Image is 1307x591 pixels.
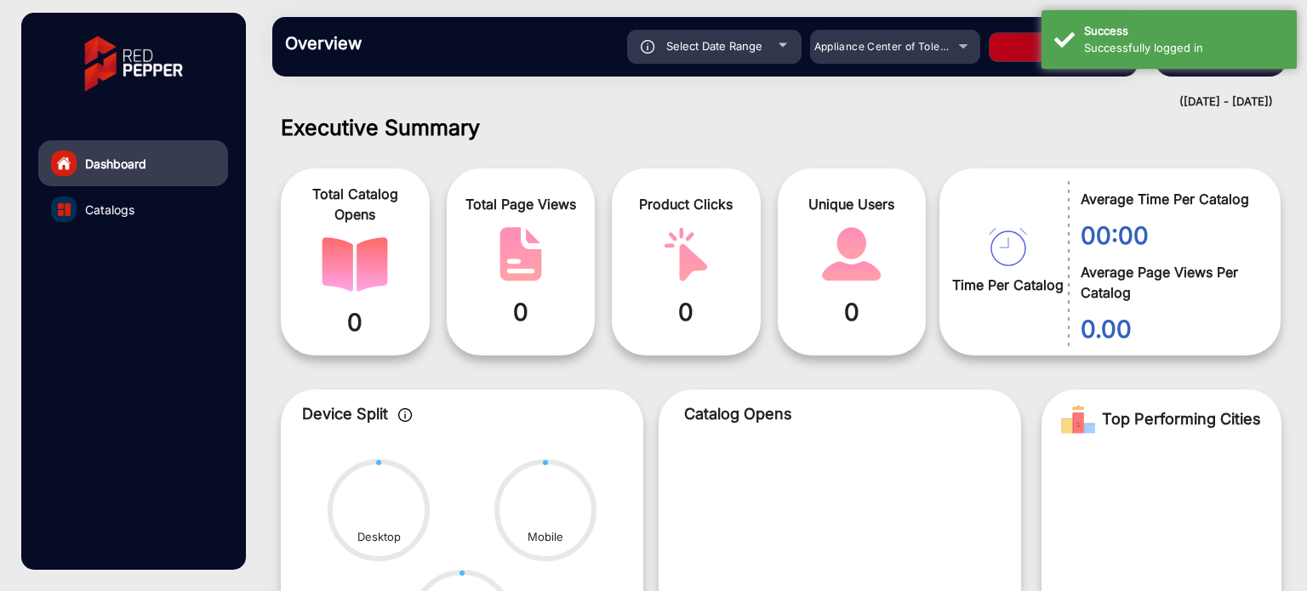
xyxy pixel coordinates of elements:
[459,194,583,214] span: Total Page Views
[528,529,563,546] div: Mobile
[294,304,417,340] span: 0
[281,115,1281,140] h1: Executive Summary
[1081,311,1255,347] span: 0.00
[790,294,914,330] span: 0
[322,237,388,292] img: catalog
[285,33,523,54] h3: Overview
[653,227,719,281] img: catalog
[302,405,388,423] span: Device Split
[85,201,134,219] span: Catalogs
[790,194,914,214] span: Unique Users
[666,39,762,53] span: Select Date Range
[38,186,228,232] a: Catalogs
[989,228,1027,266] img: catalog
[56,156,71,171] img: home
[1102,402,1261,436] span: Top Performing Cities
[625,194,748,214] span: Product Clicks
[72,21,195,106] img: vmg-logo
[1081,262,1255,303] span: Average Page Views Per Catalog
[1081,189,1255,209] span: Average Time Per Catalog
[357,529,401,546] div: Desktop
[294,184,417,224] span: Total Catalog Opens
[625,294,748,330] span: 0
[819,227,885,281] img: catalog
[684,402,996,425] p: Catalog Opens
[85,155,146,173] span: Dashboard
[58,203,71,216] img: catalog
[488,227,554,281] img: catalog
[641,40,655,54] img: icon
[1084,40,1284,57] div: Successfully logged in
[459,294,583,330] span: 0
[38,140,228,186] a: Dashboard
[255,94,1273,111] div: ([DATE] - [DATE])
[1084,23,1284,40] div: Success
[814,40,977,53] span: Appliance Center of Toledo, Inc.
[989,32,1125,62] button: Apply
[398,408,413,422] img: icon
[1061,402,1095,436] img: Rank image
[1081,218,1255,253] span: 00:00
